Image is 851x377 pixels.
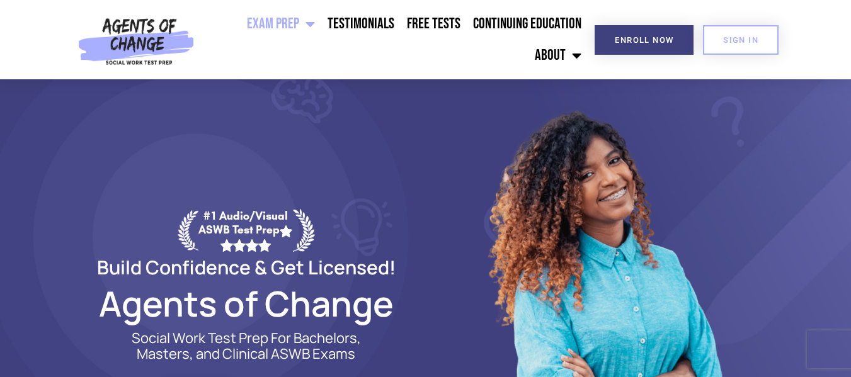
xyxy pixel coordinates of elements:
[198,209,293,251] div: #1 Audio/Visual ASWB Test Prep
[723,36,758,44] span: SIGN IN
[703,25,779,55] a: SIGN IN
[241,8,321,40] a: Exam Prep
[321,8,401,40] a: Testimonials
[615,36,673,44] span: Enroll Now
[528,40,588,71] a: About
[401,8,467,40] a: Free Tests
[467,8,588,40] a: Continuing Education
[200,8,588,71] nav: Menu
[117,330,375,362] p: Social Work Test Prep For Bachelors, Masters, and Clinical ASWB Exams
[67,258,426,276] h2: Build Confidence & Get Licensed!
[67,289,426,318] h2: Agents of Change
[595,25,694,55] a: Enroll Now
